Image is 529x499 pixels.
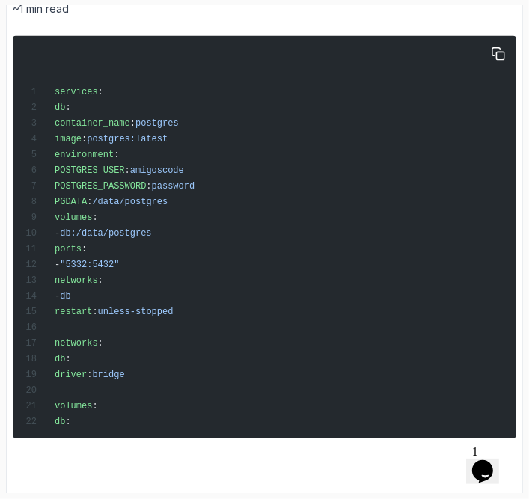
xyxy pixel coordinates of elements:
span: ports [55,244,82,254]
span: db [55,102,65,113]
span: POSTGRES_USER [55,165,125,176]
span: - [55,291,60,301]
span: volumes [55,212,92,223]
span: services [55,87,98,97]
span: networks [55,338,98,349]
span: - [55,260,60,270]
iframe: chat widget [466,439,514,484]
span: : [114,150,119,160]
span: db [60,291,70,301]
span: : [65,354,70,364]
span: image [55,134,82,144]
span: /data/postgres [92,197,168,207]
span: : [82,244,87,254]
span: : [92,307,97,317]
span: db [55,417,65,427]
span: : [146,181,151,192]
span: unless-stopped [98,307,174,317]
span: amigoscode [130,165,184,176]
span: driver [55,370,87,380]
span: postgres [135,118,179,129]
span: db [55,354,65,364]
span: postgres:latest [87,134,168,144]
span: environment [55,150,114,160]
span: : [65,417,70,427]
span: password [152,181,195,192]
span: : [92,212,97,223]
span: - [55,228,60,239]
span: : [87,370,92,380]
span: networks [55,275,98,286]
span: POSTGRES_PASSWORD [55,181,146,192]
span: "5332:5432" [60,260,119,270]
span: : [98,275,103,286]
span: : [98,87,103,97]
span: : [87,197,92,207]
span: : [65,102,70,113]
span: : [92,401,97,411]
span: volumes [55,401,92,411]
span: container_name [55,118,130,129]
span: : [125,165,130,176]
span: : [82,134,87,144]
span: bridge [92,370,124,380]
span: : [130,118,135,129]
span: restart [55,307,92,317]
span: : [98,338,103,349]
span: PGDATA [55,197,87,207]
span: db:/data/postgres [60,228,151,239]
